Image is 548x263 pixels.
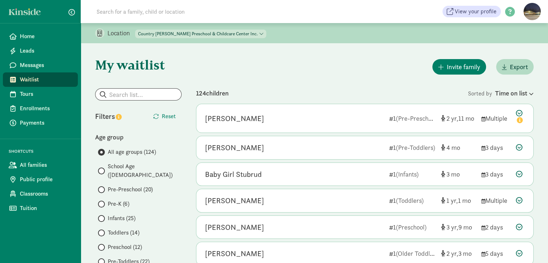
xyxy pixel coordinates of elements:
[3,87,78,101] a: Tours
[441,169,476,179] div: [object Object]
[446,196,458,205] span: 1
[446,170,460,178] span: 3
[481,169,510,179] div: 3 days
[108,243,142,251] span: Preschool (12)
[95,58,182,72] h1: My waitlist
[441,196,476,205] div: [object Object]
[20,75,72,84] span: Waitlist
[396,114,438,122] span: (Pre-Preschool)
[512,228,548,263] iframe: Chat Widget
[162,112,176,121] span: Reset
[3,58,78,72] a: Messages
[441,113,476,123] div: [object Object]
[458,114,474,122] span: 11
[389,196,435,205] div: 1
[95,89,181,100] input: Search list...
[108,185,153,194] span: Pre-Preschool (20)
[447,62,480,72] span: Invite family
[20,61,72,70] span: Messages
[441,143,476,152] div: [object Object]
[458,249,472,258] span: 3
[389,113,435,123] div: 1
[481,196,510,205] div: Multiple
[481,113,510,123] div: Multiple
[3,72,78,87] a: Waitlist
[205,195,264,206] div: Zoey Tieu
[446,143,460,152] span: 4
[3,101,78,116] a: Enrollments
[389,169,435,179] div: 1
[205,222,264,233] div: Advi Ramesh
[196,88,468,98] div: 124 children
[396,223,427,231] span: (Preschool)
[95,111,138,122] div: Filters
[396,196,424,205] span: (Toddlers)
[108,200,129,208] span: Pre-K (6)
[441,222,476,232] div: [object Object]
[389,222,435,232] div: 1
[389,249,435,258] div: 1
[446,114,458,122] span: 2
[108,214,135,223] span: Infants (25)
[20,90,72,98] span: Tours
[92,4,294,19] input: Search for a family, child or location
[496,59,534,75] button: Export
[3,201,78,215] a: Tuition
[20,104,72,113] span: Enrollments
[396,170,419,178] span: (Infants)
[95,132,182,142] div: Age group
[495,88,534,98] div: Time on list
[446,249,458,258] span: 2
[481,249,510,258] div: 5 days
[20,46,72,55] span: Leads
[455,7,496,16] span: View your profile
[441,249,476,258] div: [object Object]
[3,29,78,44] a: Home
[458,196,471,205] span: 1
[3,44,78,58] a: Leads
[20,119,72,127] span: Payments
[20,161,72,169] span: All families
[432,59,486,75] button: Invite family
[108,228,139,237] span: Toddlers (14)
[20,190,72,198] span: Classrooms
[107,29,135,37] p: Location
[396,249,440,258] span: (Older Toddlers)
[468,88,534,98] div: Sorted by
[510,62,528,72] span: Export
[481,143,510,152] div: 3 days
[3,158,78,172] a: All families
[481,222,510,232] div: 2 days
[20,32,72,41] span: Home
[458,223,472,231] span: 9
[446,223,458,231] span: 3
[108,148,156,156] span: All age groups (124)
[205,248,264,259] div: Skylar Counsil
[205,142,264,153] div: Hayden Hendricks
[396,143,435,152] span: (Pre-Toddlers)
[20,175,72,184] span: Public profile
[3,116,78,130] a: Payments
[3,187,78,201] a: Classrooms
[147,109,182,124] button: Reset
[205,113,264,124] div: Carson Edwards
[389,143,435,152] div: 1
[205,169,262,180] div: Baby Girl Stubrud
[3,172,78,187] a: Public profile
[20,204,72,213] span: Tuition
[108,162,182,179] span: School Age ([DEMOGRAPHIC_DATA])
[442,6,501,17] a: View your profile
